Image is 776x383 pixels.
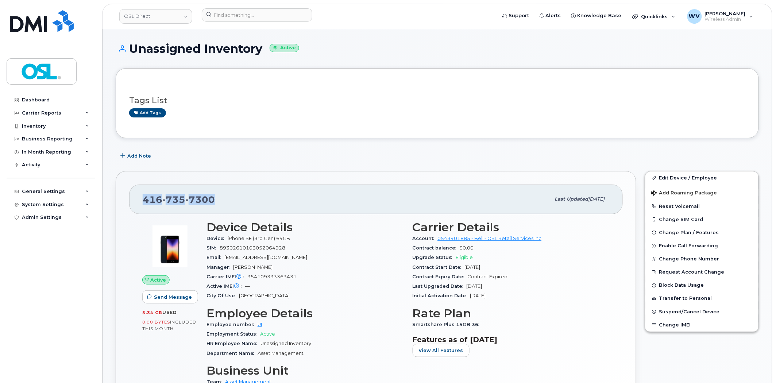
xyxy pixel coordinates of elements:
span: Device [206,236,228,241]
span: Send Message [154,294,192,301]
span: Change Plan / Features [659,230,719,235]
span: Upgrade Status [413,255,456,260]
span: [DATE] [470,293,486,298]
span: SIM [206,245,220,251]
a: Edit Device / Employee [645,171,758,185]
span: View All Features [419,347,463,354]
h3: Device Details [206,221,404,234]
a: UI [258,322,262,327]
span: Account [413,236,438,241]
span: iPhone SE (3rd Gen) 64GB [228,236,290,241]
span: Active [151,276,166,283]
span: Asset Management [258,351,304,356]
span: Enable Call Forwarding [659,243,718,249]
span: 416 [143,194,215,205]
span: HR Employee Name [206,341,260,346]
a: Add tags [129,108,166,117]
span: [DATE] [467,283,482,289]
span: $0.00 [460,245,474,251]
button: Enable Call Forwarding [645,239,758,252]
span: 7300 [185,194,215,205]
span: Add Roaming Package [651,190,717,197]
span: 354109333363431 [247,274,297,279]
span: Suspend/Cancel Device [659,309,720,314]
button: Change SIM Card [645,213,758,226]
h3: Carrier Details [413,221,610,234]
span: [GEOGRAPHIC_DATA] [239,293,290,298]
span: Department Name [206,351,258,356]
span: Contract Start Date [413,264,465,270]
button: Add Note [116,149,157,162]
span: Add Note [127,152,151,159]
span: Last updated [555,196,588,202]
span: [EMAIL_ADDRESS][DOMAIN_NAME] [224,255,307,260]
button: Change IMEI [645,318,758,332]
h3: Business Unit [206,364,404,377]
span: [PERSON_NAME] [233,264,273,270]
button: Send Message [142,290,198,303]
span: Employment Status [206,331,260,337]
h3: Employee Details [206,307,404,320]
span: Active [260,331,275,337]
span: Employee number [206,322,258,327]
span: Carrier IMEI [206,274,247,279]
span: 5.34 GB [142,310,162,315]
span: Unassigned Inventory [260,341,311,346]
span: used [162,310,177,315]
span: Contract Expired [468,274,508,279]
span: Initial Activation Date [413,293,470,298]
span: Contract balance [413,245,460,251]
h3: Rate Plan [413,307,610,320]
span: Active IMEI [206,283,245,289]
a: 0543401885 - Bell - OSL Retail Services Inc [438,236,542,241]
span: Last Upgraded Date [413,283,467,289]
span: 735 [162,194,185,205]
button: View All Features [413,344,470,357]
button: Change Phone Number [645,252,758,266]
h3: Tags List [129,96,745,105]
small: Active [270,44,299,52]
button: Block Data Usage [645,279,758,292]
button: Add Roaming Package [645,185,758,200]
button: Change Plan / Features [645,226,758,239]
span: Contract Expiry Date [413,274,468,279]
button: Transfer to Personal [645,292,758,305]
span: [DATE] [588,196,605,202]
span: City Of Use [206,293,239,298]
span: Smartshare Plus 15GB 36 [413,322,483,327]
span: — [245,283,250,289]
h1: Unassigned Inventory [116,42,759,55]
button: Suspend/Cancel Device [645,305,758,318]
span: Eligible [456,255,473,260]
button: Request Account Change [645,266,758,279]
span: [DATE] [465,264,480,270]
button: Reset Voicemail [645,200,758,213]
span: 0.00 Bytes [142,320,170,325]
img: image20231002-3703462-1angbar.jpeg [148,224,192,268]
span: 89302610103052064928 [220,245,285,251]
span: Email [206,255,224,260]
h3: Features as of [DATE] [413,335,610,344]
span: Manager [206,264,233,270]
span: included this month [142,319,197,331]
